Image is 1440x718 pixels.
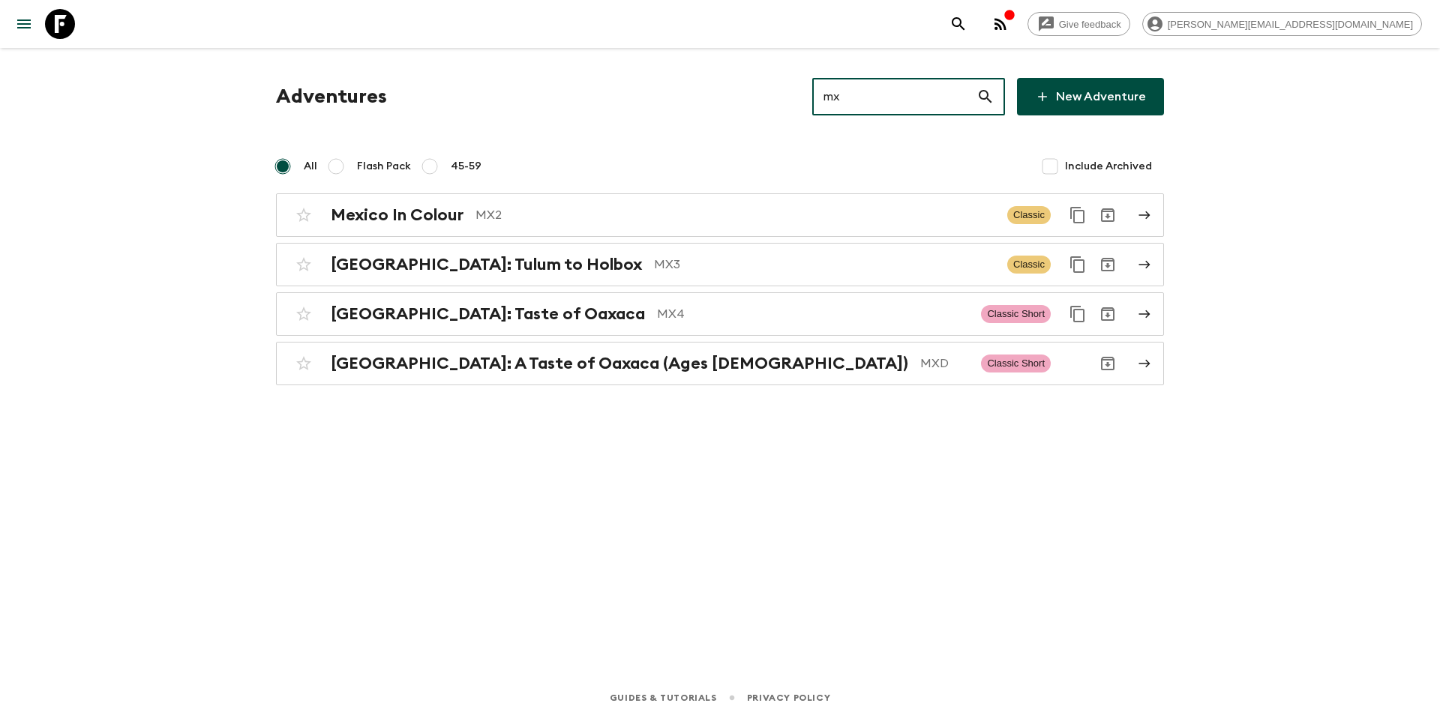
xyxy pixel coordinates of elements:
a: Give feedback [1027,12,1130,36]
span: 45-59 [451,159,481,174]
span: Flash Pack [357,159,411,174]
span: Classic [1007,256,1051,274]
p: MXD [920,355,969,372]
button: Duplicate for 45-59 [1063,250,1093,280]
h2: Mexico In Colour [331,205,463,225]
button: Duplicate for 45-59 [1063,200,1093,230]
a: Guides & Tutorials [610,690,717,706]
button: menu [9,9,39,39]
span: Give feedback [1051,19,1129,30]
span: Classic [1007,206,1051,224]
h2: [GEOGRAPHIC_DATA]: Taste of Oaxaca [331,304,645,324]
a: [GEOGRAPHIC_DATA]: Tulum to HolboxMX3ClassicDuplicate for 45-59Archive [276,243,1164,286]
button: Archive [1093,250,1123,280]
button: search adventures [943,9,973,39]
button: Archive [1093,349,1123,378]
a: [GEOGRAPHIC_DATA]: A Taste of Oaxaca (Ages [DEMOGRAPHIC_DATA])MXDClassic ShortArchive [276,342,1164,385]
h1: Adventures [276,82,387,112]
span: [PERSON_NAME][EMAIL_ADDRESS][DOMAIN_NAME] [1159,19,1421,30]
a: [GEOGRAPHIC_DATA]: Taste of OaxacaMX4Classic ShortDuplicate for 45-59Archive [276,292,1164,336]
p: MX2 [475,206,995,224]
div: [PERSON_NAME][EMAIL_ADDRESS][DOMAIN_NAME] [1142,12,1422,36]
p: MX3 [654,256,995,274]
a: Privacy Policy [747,690,830,706]
h2: [GEOGRAPHIC_DATA]: A Taste of Oaxaca (Ages [DEMOGRAPHIC_DATA]) [331,354,908,373]
a: Mexico In ColourMX2ClassicDuplicate for 45-59Archive [276,193,1164,237]
span: Include Archived [1065,159,1152,174]
button: Archive [1093,200,1123,230]
p: MX4 [657,305,969,323]
a: New Adventure [1017,78,1164,115]
span: Classic Short [981,305,1051,323]
span: Classic Short [981,355,1051,372]
button: Archive [1093,299,1123,329]
span: All [304,159,317,174]
h2: [GEOGRAPHIC_DATA]: Tulum to Holbox [331,255,642,274]
input: e.g. AR1, Argentina [812,76,976,118]
button: Duplicate for 45-59 [1063,299,1093,329]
